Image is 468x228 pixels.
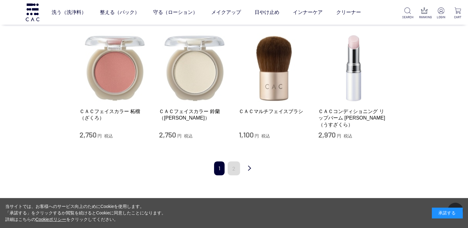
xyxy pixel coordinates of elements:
span: 円 [337,133,341,138]
a: ＣＡＣフェイスカラー 柘榴（ざくろ） [79,108,150,121]
a: 整える（パック） [100,4,139,21]
img: ＣＡＣコンディショニング リップバーム 薄桜（うすざくら） [318,33,389,103]
span: 2,970 [318,130,336,139]
div: 当サイトでは、お客様へのサービス向上のためにCookieを使用します。 「承諾する」をクリックするか閲覧を続けるとCookieに同意したことになります。 詳細はこちらの をクリックしてください。 [5,203,166,223]
span: 税込 [344,133,352,138]
span: 円 [255,133,259,138]
a: ＣＡＣフェイスカラー 鈴蘭（[PERSON_NAME]） [159,108,230,121]
img: ＣＡＣフェイスカラー 柘榴（ざくろ） [79,33,150,103]
a: RANKING [419,7,430,19]
a: クリーナー [336,4,361,21]
a: 洗う（洗浄料） [51,4,86,21]
img: ＣＡＣフェイスカラー 鈴蘭（すずらん） [159,33,230,103]
span: 1,100 [239,130,254,139]
p: SEARCH [402,15,413,19]
a: インナーケア [293,4,322,21]
a: 2 [228,161,240,175]
span: 1 [214,161,225,175]
span: 税込 [184,133,193,138]
span: 円 [97,133,102,138]
img: logo [25,3,40,21]
a: 守る（ローション） [153,4,197,21]
a: ＣＡＣマルチフェイスブラシ [239,108,309,115]
a: LOGIN [436,7,446,19]
a: 次 [243,161,255,176]
p: LOGIN [436,15,446,19]
a: 日やけ止め [254,4,279,21]
span: 税込 [261,133,270,138]
p: RANKING [419,15,430,19]
img: ＣＡＣマルチフェイスブラシ [239,33,309,103]
p: CART [452,15,463,19]
a: ＣＡＣコンディショニング リップバーム [PERSON_NAME]（うすざくら） [318,108,389,128]
span: 2,750 [79,130,97,139]
a: CART [452,7,463,19]
span: 税込 [104,133,113,138]
a: SEARCH [402,7,413,19]
div: 承諾する [432,208,463,218]
a: Cookieポリシー [36,217,67,222]
span: 円 [177,133,182,138]
a: メイクアップ [211,4,241,21]
span: 2,750 [159,130,176,139]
